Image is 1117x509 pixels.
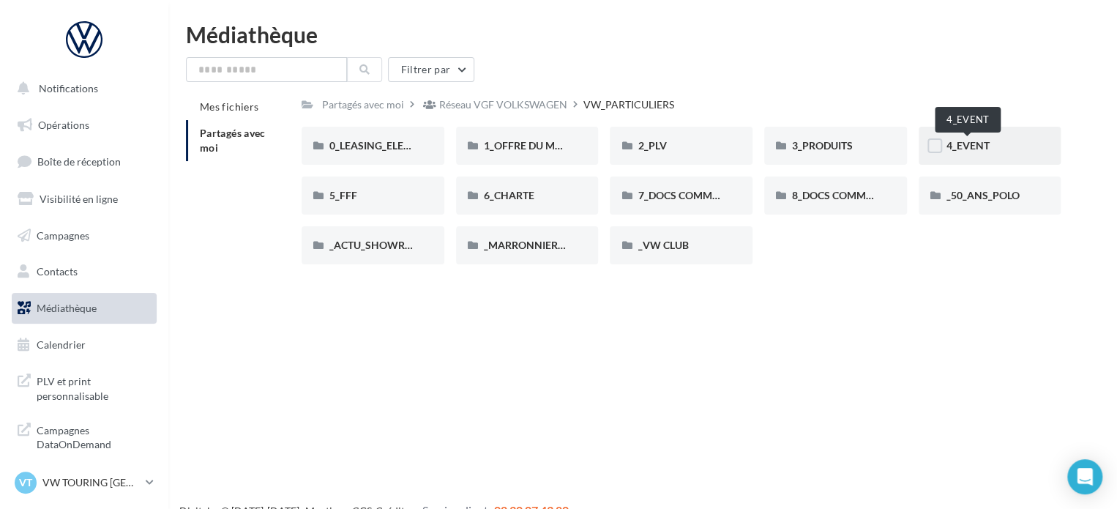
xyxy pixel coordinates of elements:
a: PLV et print personnalisable [9,365,160,409]
span: 6_CHARTE [484,189,534,201]
div: Partagés avec moi [322,97,404,112]
span: 5_FFF [329,189,357,201]
span: PLV et print personnalisable [37,371,151,403]
a: Campagnes DataOnDemand [9,415,160,458]
span: _VW CLUB [638,239,688,251]
span: Visibilité en ligne [40,193,118,205]
span: _50_ANS_POLO [946,189,1020,201]
span: Contacts [37,265,78,278]
span: _ACTU_SHOWROOM [329,239,430,251]
span: 8_DOCS COMMUNICATION [792,189,922,201]
span: Médiathèque [37,302,97,314]
span: VT [19,475,32,490]
div: 4_EVENT [935,107,1001,133]
div: Réseau VGF VOLKSWAGEN [439,97,567,112]
span: Campagnes [37,229,89,241]
a: VT VW TOURING [GEOGRAPHIC_DATA] [12,469,157,497]
a: Boîte de réception [9,146,160,177]
span: Boîte de réception [37,155,121,168]
span: _MARRONNIERS_25 [484,239,580,251]
div: VW_PARTICULIERS [583,97,674,112]
span: Notifications [39,82,98,94]
button: Filtrer par [388,57,474,82]
a: Opérations [9,110,160,141]
span: Campagnes DataOnDemand [37,420,151,452]
span: 3_PRODUITS [792,139,853,152]
span: Opérations [38,119,89,131]
span: 7_DOCS COMMERCIAUX [638,189,755,201]
div: Médiathèque [186,23,1099,45]
span: 1_OFFRE DU MOIS [484,139,572,152]
button: Notifications [9,73,154,104]
span: Partagés avec moi [200,127,266,154]
span: 0_LEASING_ELECTRIQUE [329,139,447,152]
a: Visibilité en ligne [9,184,160,215]
a: Contacts [9,256,160,287]
div: Open Intercom Messenger [1067,459,1102,494]
a: Campagnes [9,220,160,251]
span: 2_PLV [638,139,666,152]
span: 4_EVENT [946,139,990,152]
p: VW TOURING [GEOGRAPHIC_DATA] [42,475,140,490]
a: Médiathèque [9,293,160,324]
span: Calendrier [37,338,86,351]
a: Calendrier [9,330,160,360]
span: Mes fichiers [200,100,258,113]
